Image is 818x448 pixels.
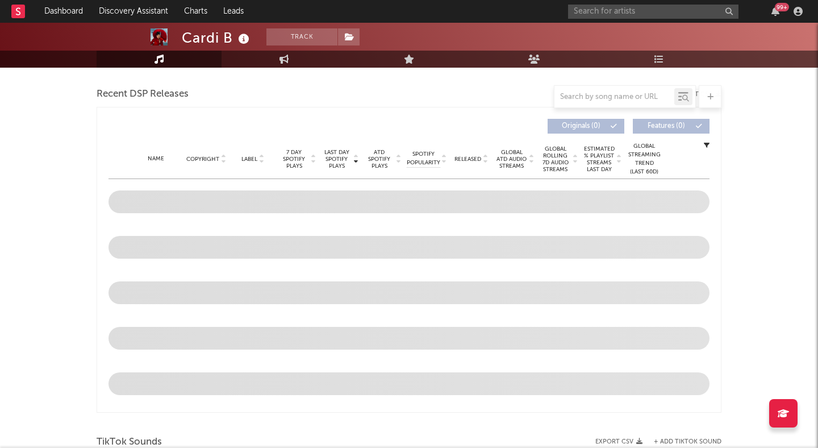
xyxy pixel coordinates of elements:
[454,156,481,163] span: Released
[627,142,661,176] div: Global Streaming Trend (Last 60D)
[186,156,219,163] span: Copyright
[182,28,252,47] div: Cardi B
[266,28,337,45] button: Track
[555,123,607,130] span: Originals ( 0 )
[279,149,309,169] span: 7 Day Spotify Plays
[568,5,738,19] input: Search for artists
[548,119,624,134] button: Originals(0)
[322,149,352,169] span: Last Day Spotify Plays
[131,155,180,163] div: Name
[642,439,721,445] button: + Add TikTok Sound
[775,3,789,11] div: 99 +
[633,119,710,134] button: Features(0)
[407,150,440,167] span: Spotify Popularity
[771,7,779,16] button: 99+
[364,149,394,169] span: ATD Spotify Plays
[595,438,642,445] button: Export CSV
[496,149,527,169] span: Global ATD Audio Streams
[554,93,674,102] input: Search by song name or URL
[583,146,615,173] span: Estimated % Playlist Streams Last Day
[640,123,692,130] span: Features ( 0 )
[540,146,571,173] span: Global Rolling 7D Audio Streams
[654,439,721,445] button: + Add TikTok Sound
[241,156,257,163] span: Label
